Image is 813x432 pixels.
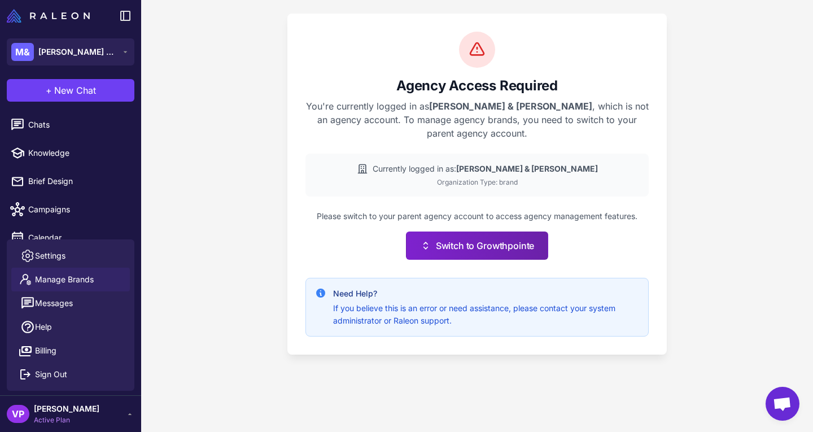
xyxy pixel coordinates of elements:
span: Help [35,321,52,333]
strong: [PERSON_NAME] & [PERSON_NAME] [456,164,598,173]
div: Open chat [766,387,799,421]
div: M& [11,43,34,61]
span: Calendar [28,232,128,244]
h4: Need Help? [333,287,639,300]
p: You're currently logged in as , which is not an agency account. To manage agency brands, you need... [305,99,649,140]
span: Sign Out [35,368,67,381]
span: [PERSON_NAME] [34,403,99,415]
span: New Chat [54,84,96,97]
button: Messages [11,291,130,315]
span: + [46,84,52,97]
span: Settings [35,250,65,262]
span: Chats [28,119,128,131]
span: Currently logged in as: [373,163,598,175]
h2: Agency Access Required [305,77,649,95]
span: Brief Design [28,175,128,187]
span: Manage Brands [35,273,94,286]
a: Brief Design [5,169,137,193]
a: Chats [5,113,137,137]
span: Active Plan [34,415,99,425]
a: Calendar [5,226,137,250]
img: Raleon Logo [7,9,90,23]
button: Switch to Growthpointe [406,232,548,260]
span: [PERSON_NAME] & [PERSON_NAME] [38,46,117,58]
p: Please switch to your parent agency account to access agency management features. [305,210,649,222]
span: Messages [35,297,73,309]
a: Help [11,315,130,339]
p: If you believe this is an error or need assistance, please contact your system administrator or R... [333,302,639,327]
button: M&[PERSON_NAME] & [PERSON_NAME] [7,38,134,66]
a: Raleon Logo [7,9,94,23]
span: Billing [35,344,56,357]
span: Knowledge [28,147,128,159]
strong: [PERSON_NAME] & [PERSON_NAME] [429,101,592,112]
span: Campaigns [28,203,128,216]
a: Knowledge [5,141,137,165]
div: VP [7,405,29,423]
button: Sign Out [11,363,130,386]
a: Campaigns [5,198,137,221]
div: Organization Type: brand [314,177,640,187]
button: +New Chat [7,79,134,102]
